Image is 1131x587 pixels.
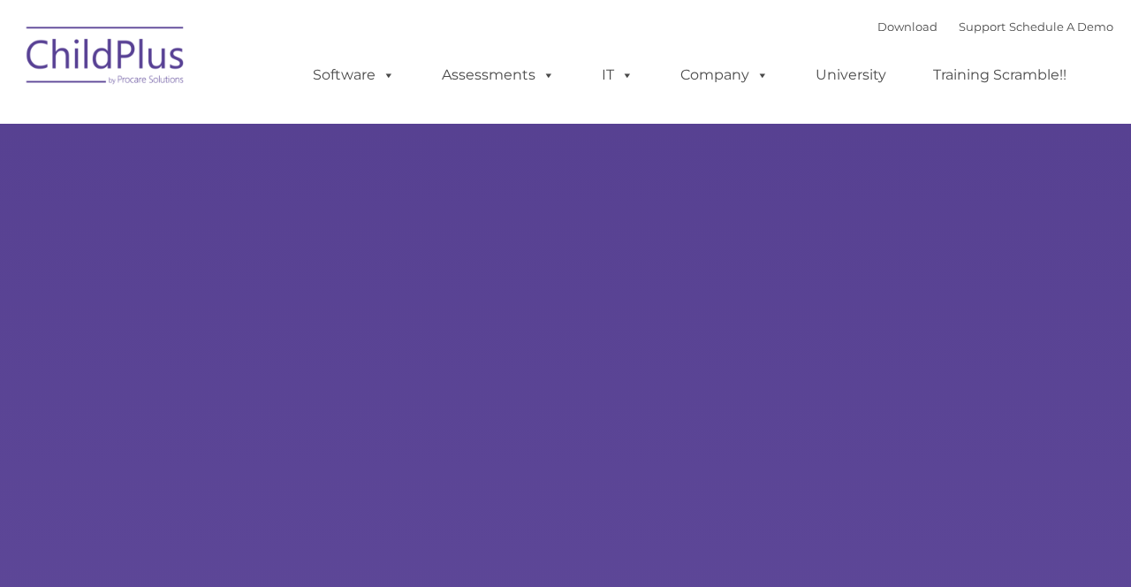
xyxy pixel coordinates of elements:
img: ChildPlus by Procare Solutions [18,14,194,103]
a: IT [584,57,651,93]
a: University [798,57,904,93]
a: Download [877,19,937,34]
a: Schedule A Demo [1009,19,1113,34]
a: Training Scramble!! [915,57,1084,93]
a: Company [663,57,786,93]
font: | [877,19,1113,34]
a: Support [959,19,1006,34]
a: Assessments [424,57,573,93]
a: Software [295,57,413,93]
